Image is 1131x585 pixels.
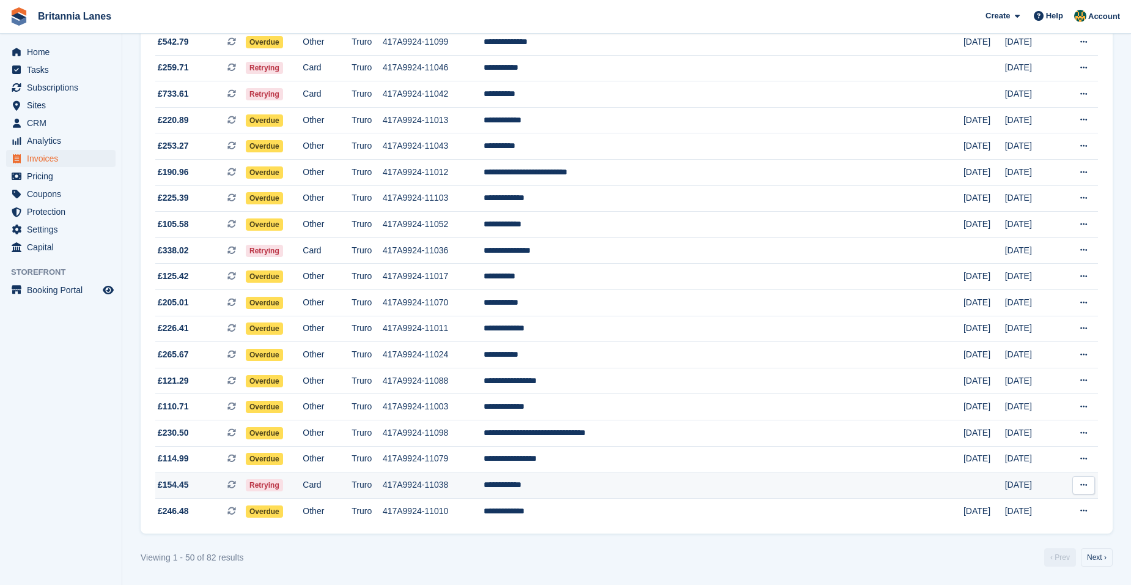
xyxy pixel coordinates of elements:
[1044,548,1076,567] a: Previous
[352,316,383,342] td: Truro
[963,212,1005,238] td: [DATE]
[6,239,116,256] a: menu
[383,55,484,81] td: 417A9924-11046
[27,132,100,149] span: Analytics
[303,185,352,212] td: Other
[27,281,100,299] span: Booking Portal
[303,368,352,394] td: Other
[10,7,28,26] img: stora-icon-8386f47178a22dfd0bd8f6a31ec36ba5ce8667c1dd55bd0f319d3a0aa187defe.svg
[27,239,100,256] span: Capital
[1005,81,1059,108] td: [DATE]
[33,6,116,26] a: Britannia Lanes
[158,166,189,179] span: £190.96
[1005,29,1059,56] td: [DATE]
[246,453,283,465] span: Overdue
[303,160,352,186] td: Other
[352,185,383,212] td: Truro
[246,218,283,231] span: Overdue
[352,290,383,316] td: Truro
[383,342,484,368] td: 417A9924-11024
[6,168,116,185] a: menu
[303,290,352,316] td: Other
[246,270,283,283] span: Overdue
[383,212,484,238] td: 417A9924-11052
[246,245,283,257] span: Retrying
[1005,446,1059,472] td: [DATE]
[963,185,1005,212] td: [DATE]
[1005,55,1059,81] td: [DATE]
[158,244,189,257] span: £338.02
[963,29,1005,56] td: [DATE]
[303,29,352,56] td: Other
[963,264,1005,290] td: [DATE]
[246,297,283,309] span: Overdue
[985,10,1010,22] span: Create
[352,160,383,186] td: Truro
[246,114,283,127] span: Overdue
[303,498,352,524] td: Other
[963,394,1005,420] td: [DATE]
[27,168,100,185] span: Pricing
[101,283,116,297] a: Preview store
[27,221,100,238] span: Settings
[246,62,283,74] span: Retrying
[158,400,189,413] span: £110.71
[6,150,116,167] a: menu
[963,160,1005,186] td: [DATE]
[6,221,116,238] a: menu
[383,133,484,160] td: 417A9924-11043
[383,290,484,316] td: 417A9924-11070
[303,394,352,420] td: Other
[158,296,189,309] span: £205.01
[1005,394,1059,420] td: [DATE]
[352,29,383,56] td: Truro
[963,342,1005,368] td: [DATE]
[352,237,383,264] td: Truro
[1005,264,1059,290] td: [DATE]
[303,342,352,368] td: Other
[383,107,484,133] td: 417A9924-11013
[1005,420,1059,447] td: [DATE]
[383,316,484,342] td: 417A9924-11011
[1005,368,1059,394] td: [DATE]
[246,349,283,361] span: Overdue
[6,132,116,149] a: menu
[6,97,116,114] a: menu
[158,505,189,518] span: £246.48
[158,348,189,361] span: £265.67
[141,551,244,564] div: Viewing 1 - 50 of 82 results
[158,322,189,335] span: £226.41
[1005,316,1059,342] td: [DATE]
[303,237,352,264] td: Card
[6,185,116,203] a: menu
[303,81,352,108] td: Card
[246,505,283,518] span: Overdue
[352,133,383,160] td: Truro
[303,212,352,238] td: Other
[383,368,484,394] td: 417A9924-11088
[963,498,1005,524] td: [DATE]
[1005,342,1059,368] td: [DATE]
[6,79,116,96] a: menu
[1005,290,1059,316] td: [DATE]
[383,446,484,472] td: 417A9924-11079
[383,498,484,524] td: 417A9924-11010
[1005,133,1059,160] td: [DATE]
[27,79,100,96] span: Subscriptions
[27,61,100,78] span: Tasks
[1046,10,1063,22] span: Help
[963,107,1005,133] td: [DATE]
[246,479,283,491] span: Retrying
[352,498,383,524] td: Truro
[352,212,383,238] td: Truro
[303,264,352,290] td: Other
[963,446,1005,472] td: [DATE]
[383,237,484,264] td: 417A9924-11036
[963,316,1005,342] td: [DATE]
[6,43,116,61] a: menu
[158,270,189,283] span: £125.42
[158,61,189,74] span: £259.71
[383,420,484,447] td: 417A9924-11098
[158,374,189,387] span: £121.29
[27,203,100,220] span: Protection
